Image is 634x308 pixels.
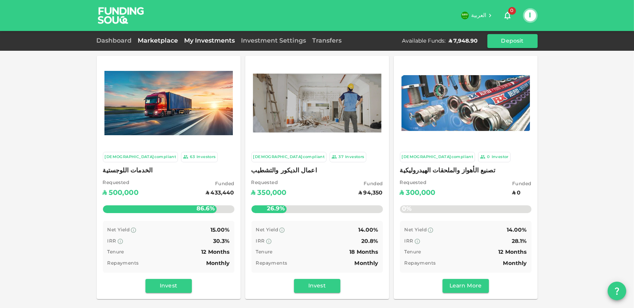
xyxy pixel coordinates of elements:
[405,239,414,244] span: IRR
[213,239,230,244] span: 30.3%
[449,37,478,45] div: ʢ 7,948.90
[507,227,527,233] span: 14.00%
[402,154,473,160] div: [DEMOGRAPHIC_DATA]compliant
[355,261,378,266] span: Monthly
[309,38,345,44] a: Transfers
[338,154,343,160] div: 37
[108,239,116,244] span: IRR
[206,261,230,266] span: Monthly
[201,249,229,255] span: 12 Months
[190,154,195,160] div: 63
[104,71,233,135] img: Marketplace Logo
[361,239,378,244] span: 20.8%
[256,250,273,255] span: Tenure
[402,75,530,131] img: Marketplace Logo
[358,227,378,233] span: 14.00%
[253,154,325,160] div: [DEMOGRAPHIC_DATA]compliant
[108,228,130,232] span: Net Yield
[512,239,527,244] span: 28.1%
[405,250,421,255] span: Tenure
[108,261,139,266] span: Repayments
[405,261,436,266] span: Repayments
[443,279,489,293] button: Learn More
[105,154,176,160] div: [DEMOGRAPHIC_DATA]compliant
[135,38,181,44] a: Marketplace
[103,179,138,187] span: Requested
[402,37,446,45] div: Available Funds :
[498,249,526,255] span: 12 Months
[256,239,265,244] span: IRR
[181,38,238,44] a: My Investments
[245,56,389,299] a: Marketplace Logo [DEMOGRAPHIC_DATA]compliant 37Investors اعمال الديكور والتشطيب Requested ʢ350,00...
[97,56,241,299] a: Marketplace Logo [DEMOGRAPHIC_DATA]compliant 63Investors الخدمات اللوجستية Requested ʢ500,000 Fun...
[461,12,469,19] img: flag-sa.b9a346574cdc8950dd34b50780441f57.svg
[253,74,381,132] img: Marketplace Logo
[487,34,538,48] button: Deposit
[400,179,436,187] span: Requested
[503,261,527,266] span: Monthly
[97,38,135,44] a: Dashboard
[238,38,309,44] a: Investment Settings
[400,165,531,176] span: تصنيع الأهواز والملحقات الهيدروليكية
[108,250,124,255] span: Tenure
[345,154,364,160] div: Investors
[608,282,626,300] button: question
[471,13,487,18] span: العربية
[251,165,383,176] span: اعمال الديكور والتشطيب
[197,154,216,160] div: Investors
[145,279,192,293] button: Invest
[512,181,531,188] span: Funded
[294,279,340,293] button: Invest
[349,249,378,255] span: 18 Months
[487,154,490,160] div: 0
[256,261,287,266] span: Repayments
[256,228,279,232] span: Net Yield
[394,56,538,299] a: Marketplace Logo [DEMOGRAPHIC_DATA]compliant 0Investor تصنيع الأهواز والملحقات الهيدروليكية Reque...
[206,181,234,188] span: Funded
[251,179,287,187] span: Requested
[525,10,536,21] button: I
[492,154,509,160] div: Investor
[210,227,230,233] span: 15.00%
[359,181,383,188] span: Funded
[405,228,427,232] span: Net Yield
[103,165,234,176] span: الخدمات اللوجستية
[500,8,515,23] button: 0
[508,7,516,15] span: 0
